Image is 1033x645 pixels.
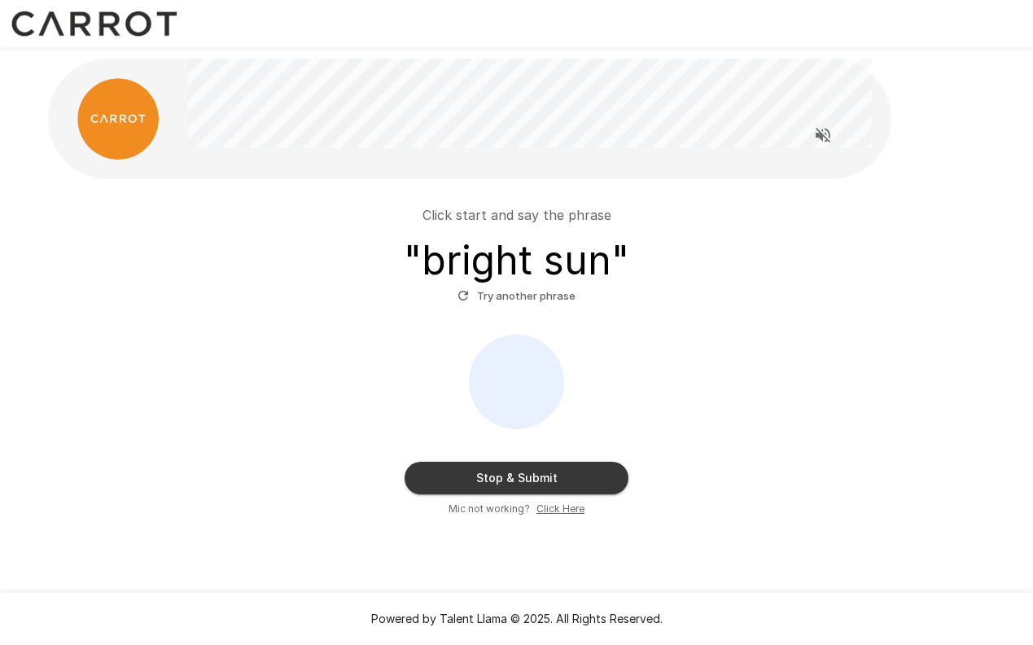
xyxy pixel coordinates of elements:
[807,119,839,151] button: Read questions aloud
[405,462,628,494] button: Stop & Submit
[422,205,611,225] p: Click start and say the phrase
[449,501,530,517] span: Mic not working?
[77,78,159,160] img: carrot_logo.png
[404,238,629,283] h3: " bright sun "
[20,611,1013,627] p: Powered by Talent Llama © 2025. All Rights Reserved.
[536,502,584,515] u: Click Here
[453,283,580,309] button: Try another phrase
